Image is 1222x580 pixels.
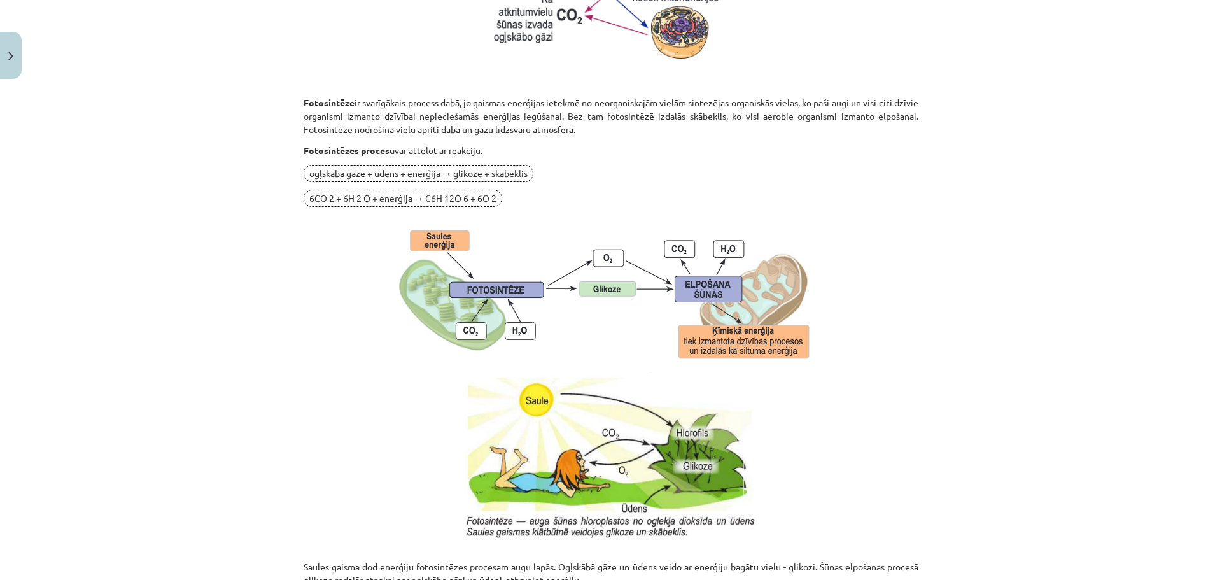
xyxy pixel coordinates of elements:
[304,97,355,108] strong: Fotosintēze
[304,190,502,207] span: 6CO 2 + 6H 2 O + enerģija → C6H 12O 6 + 6O 2
[304,96,918,136] p: ir svarīgākais process dabā, jo gaismas enerģijas ietekmē no neorganiskajām vielām sintezējas org...
[304,145,395,156] strong: Fotosintēzes procesu
[8,52,13,60] img: icon-close-lesson-0947bae3869378f0d4975bcd49f059093ad1ed9edebbc8119c70593378902aed.svg
[304,144,918,157] p: var attēlot ar reakciju.
[304,165,533,182] span: ogļskābā gāze + ūdens + enerģija → glikoze + skābeklis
